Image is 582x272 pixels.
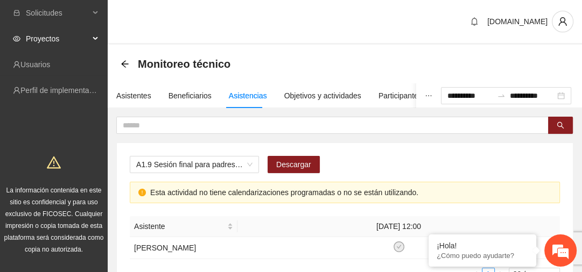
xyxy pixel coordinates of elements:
[268,156,320,173] button: Descargar
[487,17,548,26] span: [DOMAIN_NAME]
[276,159,311,170] span: Descargar
[26,28,89,49] span: Proyectos
[150,187,551,198] div: Esta actividad no tiene calendarizaciones programadas o no se están utilizando.
[20,86,104,95] a: Perfil de implementadora
[134,220,225,232] span: Asistente
[13,35,20,42] span: eye
[284,90,361,102] div: Objetivos y actividades
[5,168,205,206] textarea: Escriba su mensaje y pulse “Intro”
[378,90,422,102] div: Participantes
[466,17,482,26] span: bell
[47,155,61,169] span: warning
[552,17,573,26] span: user
[229,90,267,102] div: Asistencias
[416,83,441,108] button: ellipsis
[4,187,104,253] span: La información contenida en este sitio es confidencial y para uso exclusivo de FICOSEC. Cualquier...
[130,237,237,259] td: [PERSON_NAME]
[497,91,506,100] span: swap-right
[138,189,146,196] span: exclamation-circle
[552,11,573,32] button: user
[130,216,237,237] th: Asistente
[136,156,253,173] span: A1.9 Sesión final para padres o tutores de NN
[466,13,483,30] button: bell
[437,252,528,260] p: ¿Cómo puedo ayudarte?
[26,2,89,24] span: Solicitudes
[548,117,573,134] button: search
[121,60,129,69] div: Back
[56,55,181,69] div: Chatee con nosotros ahora
[62,81,149,189] span: Estamos en línea.
[13,9,20,17] span: inbox
[177,5,202,31] div: Minimizar ventana de chat en vivo
[437,241,528,250] div: ¡Hola!
[394,241,404,252] span: check-circle
[20,60,50,69] a: Usuarios
[138,55,230,73] span: Monitoreo técnico
[121,60,129,68] span: arrow-left
[497,91,506,100] span: to
[169,90,212,102] div: Beneficiarios
[116,90,151,102] div: Asistentes
[237,216,560,237] th: [DATE] 12:00
[557,121,564,130] span: search
[425,92,432,99] span: ellipsis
